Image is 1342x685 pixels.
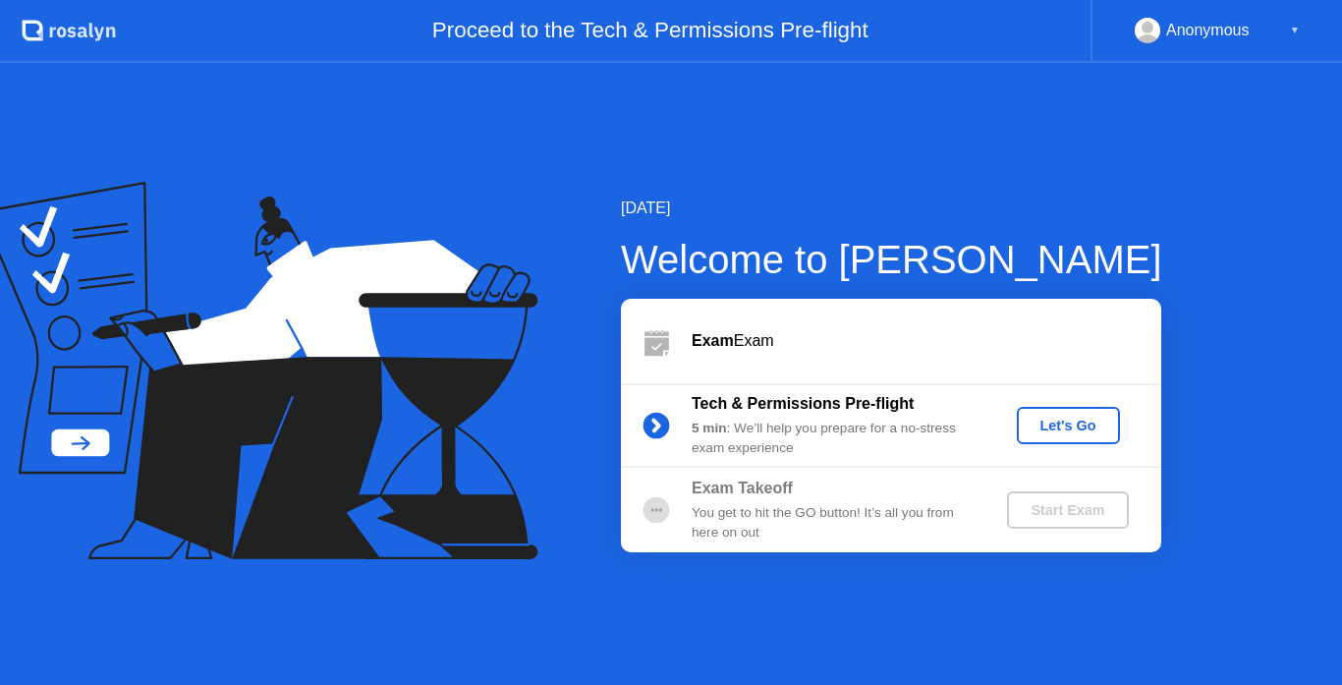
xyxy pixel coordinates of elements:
[621,230,1162,289] div: Welcome to [PERSON_NAME]
[1025,418,1112,433] div: Let's Go
[692,395,914,412] b: Tech & Permissions Pre-flight
[692,421,727,435] b: 5 min
[1015,502,1120,518] div: Start Exam
[1007,491,1128,529] button: Start Exam
[692,329,1161,353] div: Exam
[692,332,734,349] b: Exam
[1166,18,1250,43] div: Anonymous
[692,419,975,459] div: : We’ll help you prepare for a no-stress exam experience
[1290,18,1300,43] div: ▼
[621,197,1162,220] div: [DATE]
[692,480,793,496] b: Exam Takeoff
[692,503,975,543] div: You get to hit the GO button! It’s all you from here on out
[1017,407,1120,444] button: Let's Go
